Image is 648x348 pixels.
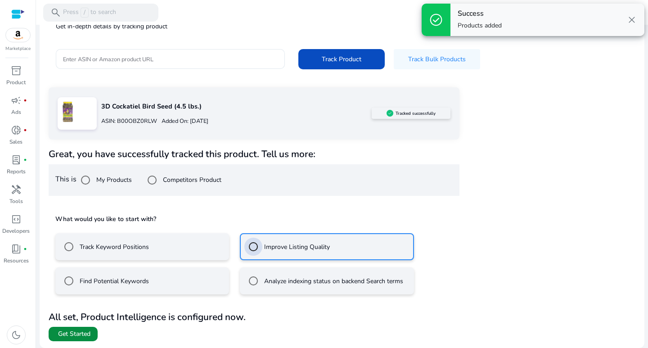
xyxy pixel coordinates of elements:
[23,128,27,132] span: fiber_manual_record
[322,54,361,64] span: Track Product
[9,138,22,146] p: Sales
[408,54,466,64] span: Track Bulk Products
[23,247,27,251] span: fiber_manual_record
[9,197,23,205] p: Tools
[49,149,459,160] h4: Great, you have successfully tracked this product. Tell us more:
[4,257,29,265] p: Resources
[11,65,22,76] span: inventory_2
[2,227,30,235] p: Developers
[101,117,157,126] p: ASIN: B00OBZ0RLW
[298,49,385,69] button: Track Product
[58,102,78,122] img: 81OXoa7F0-L.jpg
[78,276,149,286] label: Find Potential Keywords
[262,276,403,286] label: Analyze indexing status on backend Search terms
[394,49,480,69] button: Track Bulk Products
[49,311,246,323] b: All set, Product Intelligence is configured now.
[458,9,502,18] h4: Success
[626,14,637,25] span: close
[6,78,26,86] p: Product
[396,111,436,116] h5: Tracked successfully
[11,330,22,340] span: dark_mode
[63,8,116,18] p: Press to search
[458,21,502,30] p: Products added
[50,7,61,18] span: search
[49,327,98,341] button: Get Started
[161,175,221,185] label: Competitors Product
[23,99,27,102] span: fiber_manual_record
[429,13,443,27] span: check_circle
[6,28,30,42] img: amazon.svg
[7,167,26,176] p: Reports
[55,215,453,224] h5: What would you like to start with?
[262,242,330,252] label: Improve Listing Quality
[11,184,22,195] span: handyman
[81,8,89,18] span: /
[78,242,149,252] label: Track Keyword Positions
[101,102,372,112] p: 3D Cockatiel Bird Seed (4.5 lbs.)
[157,117,208,126] p: Added On: [DATE]
[11,244,22,254] span: book_4
[49,164,459,196] div: This is
[94,175,132,185] label: My Products
[58,330,90,339] span: Get Started
[11,108,21,116] p: Ads
[23,158,27,162] span: fiber_manual_record
[11,214,22,225] span: code_blocks
[387,110,393,117] img: sellerapp_active
[11,125,22,136] span: donut_small
[11,95,22,106] span: campaign
[5,45,31,52] p: Marketplace
[11,154,22,165] span: lab_profile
